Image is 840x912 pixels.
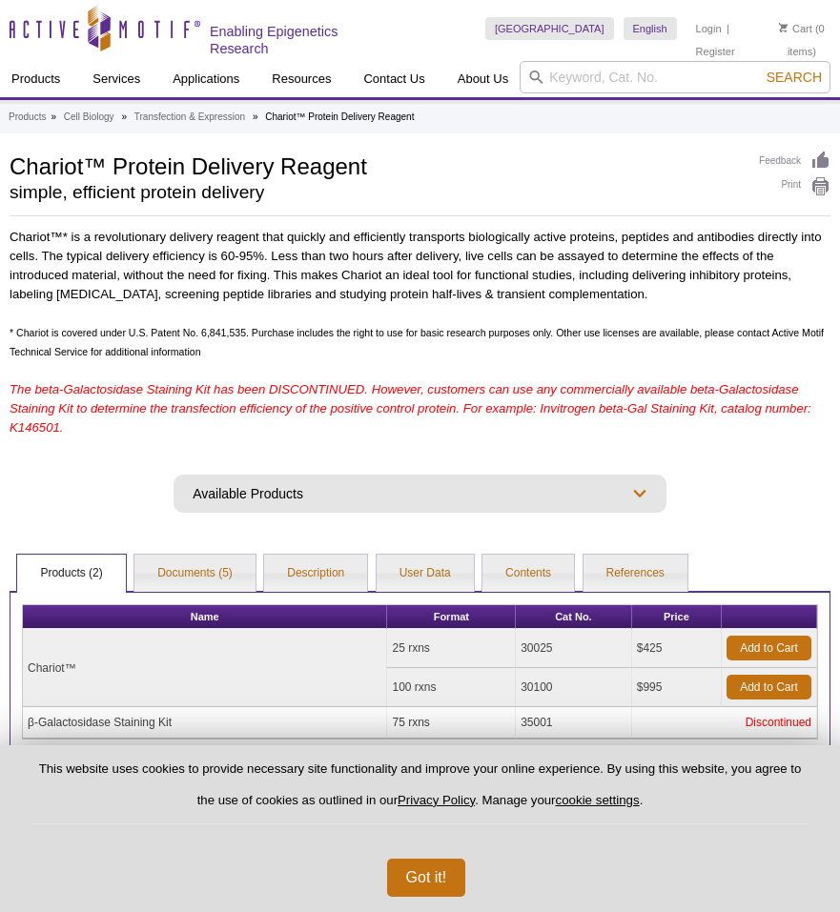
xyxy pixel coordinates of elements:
p: This website uses cookies to provide necessary site functionality and improve your online experie... [31,760,809,824]
a: English [624,17,677,40]
a: Resources [260,61,342,97]
li: » [51,111,56,122]
a: User Data [377,555,474,593]
a: Register [696,45,735,58]
button: Got it! [387,859,466,897]
td: 30100 [516,668,632,707]
span: * Chariot is covered under U.S. Patent No. 6,841,535. Purchase includes the right to use for basi... [10,327,824,357]
li: (0 items) [773,17,830,63]
a: Services [81,61,152,97]
th: Format [387,605,516,629]
img: Your Cart [779,23,788,32]
p: Chariot™* is a revolutionary delivery reagent that quickly and efficiently transports biologicall... [10,228,830,304]
th: Name [23,605,387,629]
h2: simple, efficient protein delivery [10,184,740,201]
li: | [727,17,729,40]
a: Products (2) [17,555,125,593]
a: Contact Us [352,61,436,97]
a: Contents [482,555,574,593]
td: Chariot™ [23,629,387,707]
a: [GEOGRAPHIC_DATA] [485,17,614,40]
button: Search [761,69,828,86]
td: $995 [632,668,722,707]
a: Description [264,555,367,593]
a: Documents (5) [134,555,256,593]
a: Cell Biology [64,109,114,126]
a: Add to Cart [727,675,811,699]
a: Print [759,176,830,197]
a: About Us [446,61,520,97]
input: Keyword, Cat. No. [520,61,830,93]
td: $425 [632,629,722,668]
td: 75 rxns [387,707,516,739]
th: Price [632,605,722,629]
li: » [253,111,258,122]
button: cookie settings [555,793,639,807]
td: 35001 [516,707,632,739]
a: Cart [779,22,812,35]
td: 25 rxns [387,629,516,668]
a: References [584,555,687,593]
a: Feedback [759,151,830,172]
a: Transfection & Expression [134,109,245,126]
li: Chariot™ Protein Delivery Reagent [265,111,414,122]
li: » [121,111,127,122]
a: Privacy Policy [398,793,475,807]
a: Applications [161,61,251,97]
a: Add to Cart [727,636,811,660]
td: β-Galactosidase Staining Kit [23,707,387,739]
td: 100 rxns [387,668,516,707]
td: Discontinued [632,707,817,739]
th: Cat No. [516,605,632,629]
span: Search [767,70,822,85]
td: 30025 [516,629,632,668]
h2: Enabling Epigenetics Research [210,23,363,57]
a: Products [9,109,46,126]
a: Login [696,22,722,35]
span: The beta-Galactosidase Staining Kit has been DISCONTINUED. However, customers can use any commerc... [10,382,811,435]
h1: Chariot™ Protein Delivery Reagent [10,151,740,179]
